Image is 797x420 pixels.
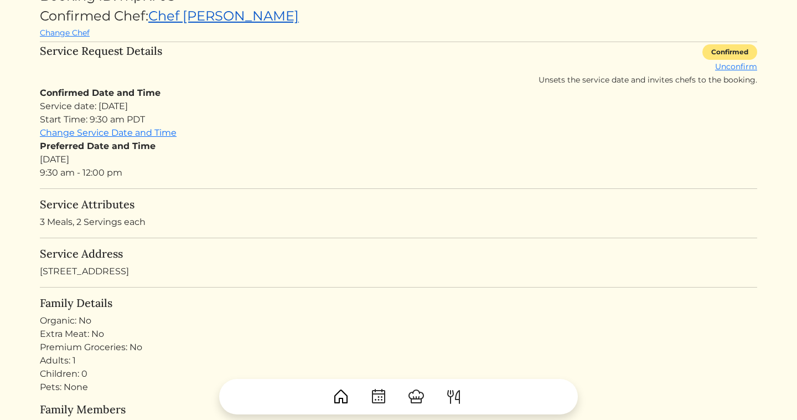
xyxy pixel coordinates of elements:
[40,44,162,82] h5: Service Request Details
[407,388,425,406] img: ChefHat-a374fb509e4f37eb0702ca99f5f64f3b6956810f32a249b33092029f8484b388.svg
[148,8,299,24] a: Chef [PERSON_NAME]
[40,247,757,260] h5: Service Address
[40,247,757,278] div: [STREET_ADDRESS]
[40,28,90,38] a: Change Chef
[40,141,156,151] strong: Preferred Date and Time
[40,198,757,211] h5: Service Attributes
[370,388,387,406] img: CalendarDots-5bcf9d9080389f2a281d69619e1c85352834be518fbc73d9501aef674afc0d57.svg
[40,140,757,180] div: [DATE] 9:30 am - 12:00 pm
[40,327,757,341] div: Extra Meat: No
[40,6,757,39] div: Confirmed Chef:
[40,341,757,354] div: Premium Groceries: No
[40,216,757,229] p: 3 Meals, 2 Servings each
[40,88,161,98] strong: Confirmed Date and Time
[715,62,757,71] a: Unconfirm
[702,44,757,60] div: Confirmed
[40,127,177,138] a: Change Service Date and Time
[445,388,463,406] img: ForkKnife-55491504ffdb50bab0c1e09e7649658475375261d09fd45db06cec23bce548bf.svg
[40,354,757,394] div: Adults: 1 Children: 0 Pets: None
[40,100,757,126] div: Service date: [DATE] Start Time: 9:30 am PDT
[40,296,757,310] h5: Family Details
[40,314,757,327] div: Organic: No
[539,75,757,85] span: Unsets the service date and invites chefs to the booking.
[332,388,350,406] img: House-9bf13187bcbb5817f509fe5e7408150f90897510c4275e13d0d5fca38e0b5951.svg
